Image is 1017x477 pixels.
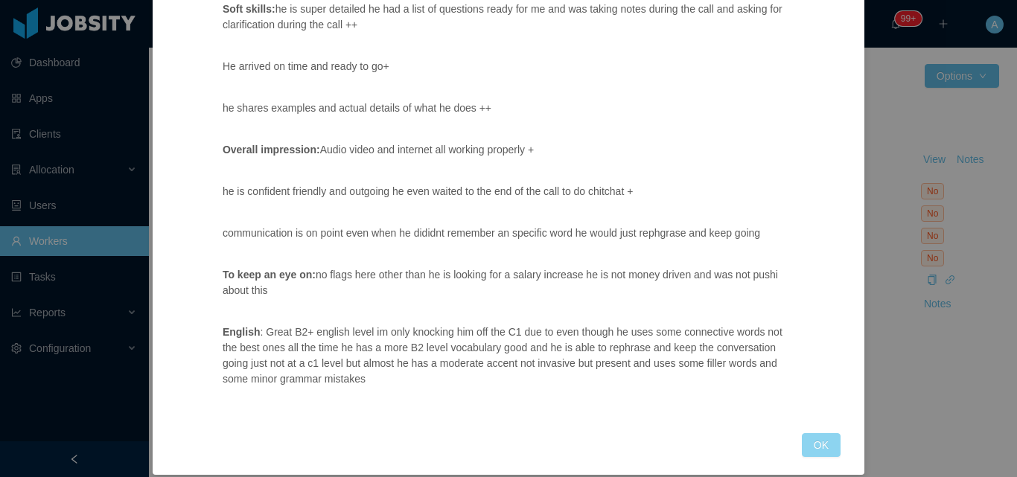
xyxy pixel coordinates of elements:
[223,225,797,241] p: communication is on point even when he dididnt remember an specific word he would just rephgrase ...
[223,324,797,387] p: : Great B2+ english level im only knocking him off the C1 due to even though he uses some connect...
[223,59,797,74] p: He arrived on time and ready to go+
[223,326,261,338] strong: English
[223,1,797,33] p: he is super detailed he had a list of questions ready for me and was taking notes during the call...
[223,269,316,281] strong: To keep an eye on:
[223,100,797,116] p: he shares examples and actual details of what he does ++
[223,142,797,158] p: Audio video and internet all working properly +
[223,184,797,199] p: he is confident friendly and outgoing he even waited to the end of the call to do chitchat +
[802,433,841,457] button: OK
[223,267,797,298] p: no flags here other than he is looking for a salary increase he is not money driven and was not p...
[223,144,320,156] strong: Overall impression:
[223,3,275,15] strong: Soft skills:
